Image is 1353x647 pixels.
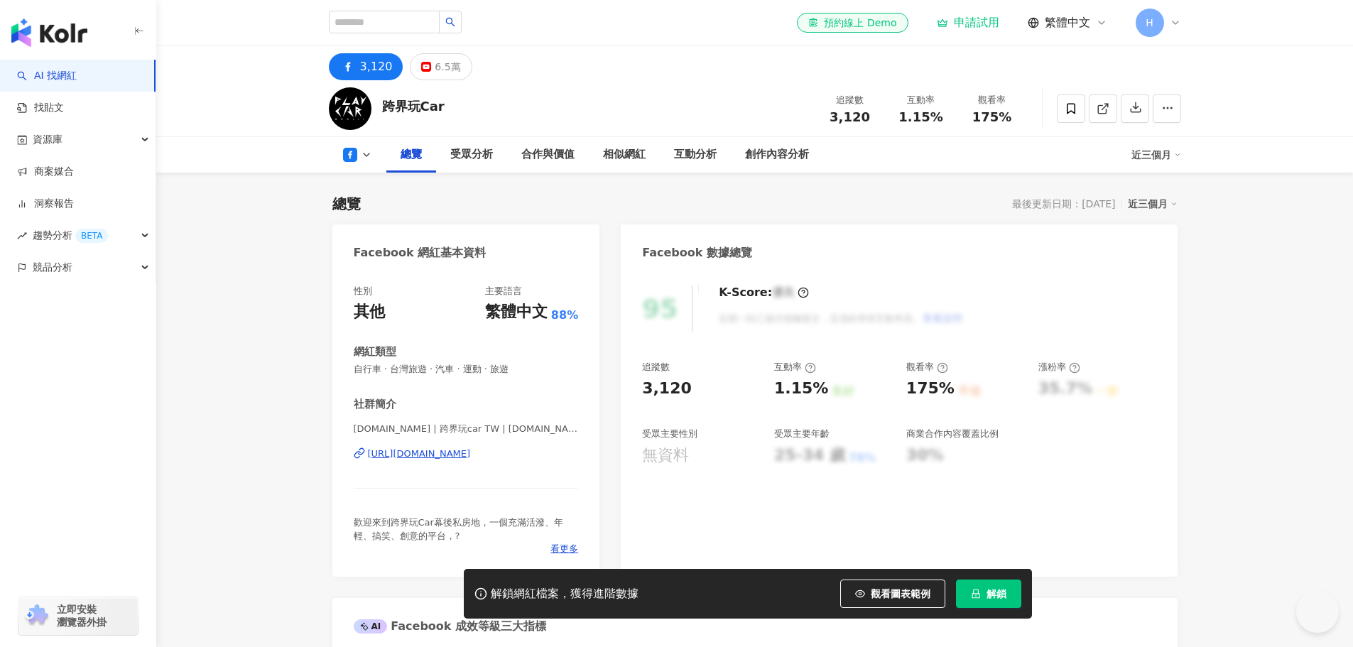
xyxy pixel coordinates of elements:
[987,588,1006,599] span: 解鎖
[485,285,522,298] div: 主要語言
[360,57,393,77] div: 3,120
[354,619,388,634] div: AI
[642,378,692,400] div: 3,120
[485,301,548,323] div: 繁體中文
[17,101,64,115] a: 找貼文
[1128,195,1178,213] div: 近三個月
[33,219,108,251] span: 趨勢分析
[551,308,578,323] span: 88%
[17,231,27,241] span: rise
[1146,15,1153,31] span: H
[57,603,107,629] span: 立即安裝 瀏覽器外掛
[906,361,948,374] div: 觀看率
[971,589,981,599] span: lock
[642,361,670,374] div: 追蹤數
[450,146,493,163] div: 受眾分析
[33,251,72,283] span: 競品分析
[840,580,945,608] button: 觀看圖表範例
[972,110,1012,124] span: 175%
[774,361,816,374] div: 互動率
[956,580,1021,608] button: 解鎖
[17,165,74,179] a: 商案媒合
[937,16,999,30] a: 申請試用
[329,53,403,80] button: 3,120
[354,285,372,298] div: 性別
[906,428,999,440] div: 商業合作內容覆蓋比例
[18,597,138,635] a: chrome extension立即安裝 瀏覽器外掛
[830,109,870,124] span: 3,120
[808,16,896,30] div: 預約線上 Demo
[354,619,547,634] div: Facebook 成效等級三大指標
[906,378,955,400] div: 175%
[894,93,948,107] div: 互動率
[491,587,639,602] div: 解鎖網紅檔案，獲得進階數據
[368,447,471,460] div: [URL][DOMAIN_NAME]
[354,447,579,460] a: [URL][DOMAIN_NAME]
[354,397,396,412] div: 社群簡介
[797,13,908,33] a: 預約線上 Demo
[354,423,579,435] span: [DOMAIN_NAME] | 跨界玩car TW | [DOMAIN_NAME]
[410,53,472,80] button: 6.5萬
[719,285,809,300] div: K-Score :
[33,124,63,156] span: 資源庫
[603,146,646,163] div: 相似網紅
[823,93,877,107] div: 追蹤數
[332,194,361,214] div: 總覽
[75,229,108,243] div: BETA
[642,428,697,440] div: 受眾主要性別
[642,445,689,467] div: 無資料
[382,97,445,115] div: 跨界玩Car
[898,110,942,124] span: 1.15%
[674,146,717,163] div: 互動分析
[354,363,579,376] span: 自行車 · 台灣旅遊 · 汽車 · 運動 · 旅遊
[354,517,563,540] span: 歡迎來到跨界玩Car幕後私房地，一個充滿活潑、年輕、搞笑、創意的平台，?
[871,588,930,599] span: 觀看圖表範例
[445,17,455,27] span: search
[745,146,809,163] div: 創作內容分析
[354,245,487,261] div: Facebook 網紅基本資料
[354,344,396,359] div: 網紅類型
[1038,361,1080,374] div: 漲粉率
[774,378,828,400] div: 1.15%
[354,301,385,323] div: 其他
[17,69,77,83] a: searchAI 找網紅
[329,87,371,130] img: KOL Avatar
[521,146,575,163] div: 合作與價值
[1131,143,1181,166] div: 近三個月
[11,18,87,47] img: logo
[23,604,50,627] img: chrome extension
[1045,15,1090,31] span: 繁體中文
[17,197,74,211] a: 洞察報告
[1012,198,1115,210] div: 最後更新日期：[DATE]
[774,428,830,440] div: 受眾主要年齡
[965,93,1019,107] div: 觀看率
[435,57,460,77] div: 6.5萬
[642,245,752,261] div: Facebook 數據總覽
[401,146,422,163] div: 總覽
[550,543,578,555] span: 看更多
